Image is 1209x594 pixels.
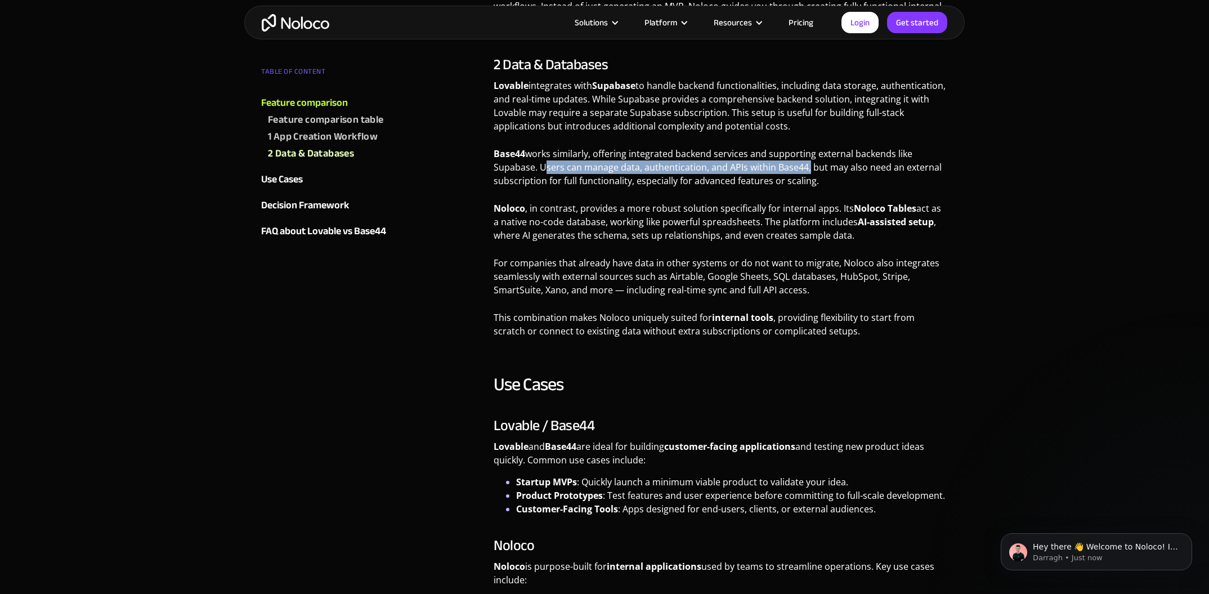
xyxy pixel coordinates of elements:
p: and are ideal for building and testing new product ideas quickly. Common use cases include: [494,440,948,475]
div: Platform [630,15,700,30]
strong: Lovable [494,440,529,453]
p: , in contrast, provides a more robust solution specifically for internal apps. Its act as a nativ... [494,202,948,251]
h3: Noloco [494,537,948,554]
a: Use Cases [261,171,397,188]
div: TABLE OF CONTENT [261,63,397,86]
a: home [262,14,329,32]
strong: Startup MVPs [516,476,577,488]
strong: Lovable [494,79,529,92]
a: Get started [887,12,947,33]
strong: internal tools [712,311,773,324]
strong: Base44 [545,440,576,453]
a: Feature comparison table [268,111,397,128]
p: For companies that already have data in other systems or do not want to migrate, Noloco also inte... [494,256,948,305]
p: This combination makes Noloco uniquely suited for , providing flexibility to start from scratch o... [494,311,948,346]
div: Resources [714,15,752,30]
p: works similarly, offering integrated backend services and supporting external backends like Supab... [494,147,948,196]
strong: Noloco [494,202,525,215]
iframe: Intercom notifications message [984,510,1209,588]
a: 1 App Creation Workflow [268,128,397,145]
div: Solutions [561,15,630,30]
p: integrates with to handle backend functionalities, including data storage, authentication, and re... [494,79,948,141]
strong: Noloco [494,560,525,573]
div: Decision Framework [261,197,349,214]
div: Feature comparison table [268,111,384,128]
li: : Quickly launch a minimum viable product to validate your idea. [516,475,948,489]
div: 1 App Creation Workflow [268,128,378,145]
strong: internal applications [607,560,701,573]
a: Decision Framework [261,197,397,214]
div: FAQ about Lovable vs Base44 [261,223,386,240]
div: Use Cases [261,171,303,188]
h3: 2 Data & Databases [494,56,948,73]
a: Login [841,12,879,33]
strong: customer-facing applications [664,440,795,453]
h3: Lovable / Base44 [494,417,948,434]
a: Feature comparison [261,95,397,111]
a: Pricing [774,15,827,30]
div: Feature comparison [261,95,348,111]
strong: Supabase [592,79,635,92]
li: : Test features and user experience before committing to full-scale development. [516,489,948,502]
div: Resources [700,15,774,30]
strong: Base44 [494,148,525,160]
strong: Customer-Facing Tools [516,503,618,515]
div: Platform [644,15,677,30]
div: 2 Data & Databases [268,145,354,162]
strong: Product Prototypes [516,489,603,502]
li: : Apps designed for end-users, clients, or external audiences. [516,502,948,516]
a: 2 Data & Databases [268,145,397,162]
a: FAQ about Lovable vs Base44 [261,223,397,240]
div: Solutions [575,15,608,30]
strong: Noloco Tables [854,202,916,215]
strong: AI-assisted setup [858,216,934,228]
h2: Use Cases [494,373,948,396]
